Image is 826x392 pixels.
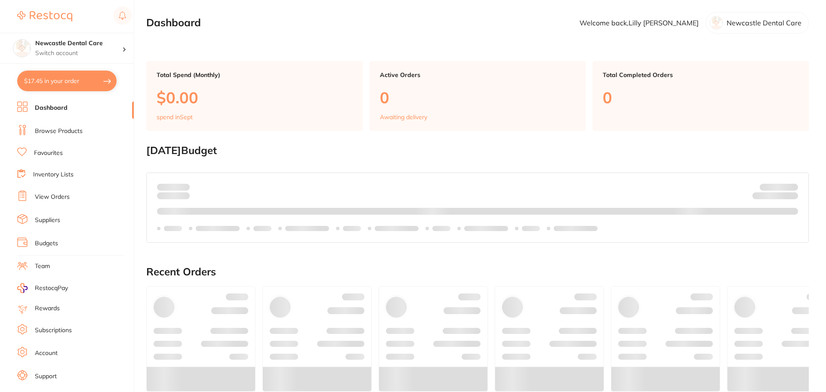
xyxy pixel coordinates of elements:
img: Restocq Logo [17,11,72,22]
p: Labels extended [554,225,598,232]
a: Account [35,349,58,358]
a: Rewards [35,304,60,313]
p: Labels [522,225,540,232]
a: Budgets [35,239,58,248]
p: Budget: [760,183,798,190]
strong: $0.00 [175,183,190,191]
p: 0 [603,89,798,106]
a: Browse Products [35,127,83,136]
a: Subscriptions [35,326,72,335]
p: Labels [164,225,182,232]
p: Labels extended [196,225,240,232]
p: Total Spend (Monthly) [157,71,352,78]
strong: $0.00 [783,194,798,201]
p: Labels [432,225,450,232]
h2: Recent Orders [146,266,809,278]
a: Total Spend (Monthly)$0.00spend inSept [146,61,363,131]
a: Dashboard [35,104,68,112]
p: Total Completed Orders [603,71,798,78]
a: RestocqPay [17,283,68,293]
p: Labels extended [285,225,329,232]
a: Restocq Logo [17,6,72,26]
a: Support [35,372,57,381]
span: RestocqPay [35,284,68,293]
p: Remaining: [752,191,798,201]
p: Spent: [157,183,190,190]
p: $0.00 [157,89,352,106]
h2: [DATE] Budget [146,145,809,157]
a: Active Orders0Awaiting delivery [370,61,586,131]
p: Active Orders [380,71,576,78]
a: View Orders [35,193,70,201]
h2: Dashboard [146,17,201,29]
p: spend in Sept [157,114,193,120]
p: Newcastle Dental Care [727,19,801,27]
p: Labels [343,225,361,232]
p: Awaiting delivery [380,114,427,120]
p: Welcome back, Lilly [PERSON_NAME] [579,19,699,27]
button: $17.45 in your order [17,71,117,91]
p: Labels extended [464,225,508,232]
a: Inventory Lists [33,170,74,179]
p: Switch account [35,49,122,58]
img: RestocqPay [17,283,28,293]
a: Total Completed Orders0 [592,61,809,131]
a: Team [35,262,50,271]
img: Newcastle Dental Care [13,40,31,57]
p: Labels extended [375,225,419,232]
a: Suppliers [35,216,60,225]
p: month [157,191,190,201]
a: Favourites [34,149,63,157]
p: 0 [380,89,576,106]
p: Labels [253,225,271,232]
h4: Newcastle Dental Care [35,39,122,48]
strong: $NaN [781,183,798,191]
